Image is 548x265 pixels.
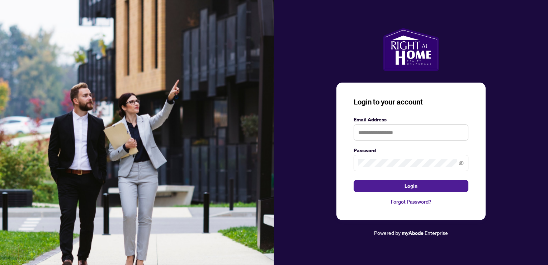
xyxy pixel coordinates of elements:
span: Powered by [374,229,401,236]
span: Login [405,180,417,192]
a: Forgot Password? [354,198,468,206]
a: myAbode [402,229,424,237]
button: Login [354,180,468,192]
label: Email Address [354,116,468,124]
span: Enterprise [425,229,448,236]
img: ma-logo [383,28,439,71]
h3: Login to your account [354,97,468,107]
span: eye-invisible [459,161,464,166]
label: Password [354,147,468,154]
